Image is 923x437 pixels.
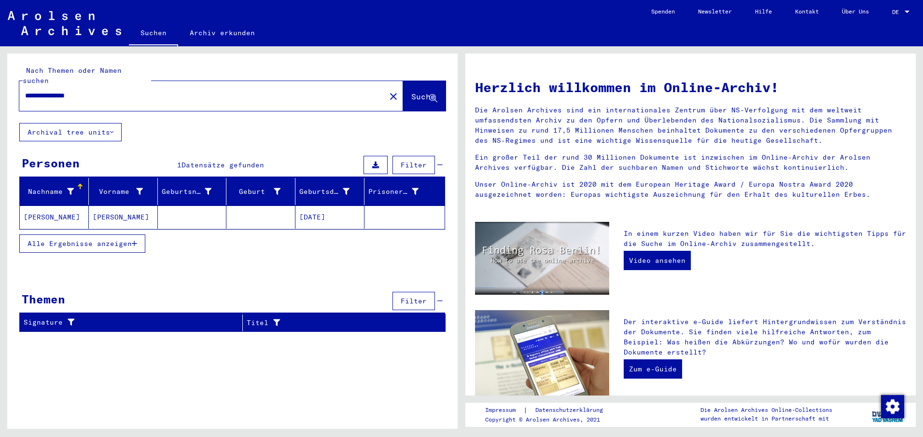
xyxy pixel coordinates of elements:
mat-header-cell: Vorname [89,178,158,205]
img: video.jpg [475,222,609,295]
a: Video ansehen [624,251,691,270]
span: Datensätze gefunden [182,161,264,169]
p: Ein großer Teil der rund 30 Millionen Dokumente ist inzwischen im Online-Archiv der Arolsen Archi... [475,152,906,173]
a: Zum e-Guide [624,359,682,379]
p: wurden entwickelt in Partnerschaft mit [700,414,832,423]
div: Personen [22,154,80,172]
img: Arolsen_neg.svg [8,11,121,35]
div: Titel [247,318,421,328]
p: Die Arolsen Archives Online-Collections [700,406,832,414]
img: eguide.jpg [475,310,609,399]
div: Zustimmung ändern [881,395,904,418]
mat-header-cell: Prisoner # [364,178,445,205]
span: Suche [411,92,435,101]
img: Zustimmung ändern [881,395,904,418]
span: Filter [401,161,427,169]
div: Nachname [24,187,74,197]
p: Der interaktive e-Guide liefert Hintergrundwissen zum Verständnis der Dokumente. Sie finden viele... [624,317,906,357]
button: Archival tree units [19,123,122,141]
span: Alle Ergebnisse anzeigen [28,239,132,248]
div: Geburt‏ [230,184,295,199]
button: Clear [384,86,403,106]
p: Unser Online-Archiv ist 2020 mit dem European Heritage Award / Europa Nostra Award 2020 ausgezeic... [475,179,906,200]
a: Impressum [485,405,523,415]
mat-header-cell: Geburtsname [158,178,227,205]
div: Signature [24,315,242,330]
div: Prisoner # [368,184,433,199]
div: Geburtsdatum [299,187,350,197]
mat-header-cell: Nachname [20,178,89,205]
div: Geburtsname [162,187,212,197]
div: Titel [247,315,434,330]
span: Filter [401,297,427,305]
div: Vorname [93,187,143,197]
div: Geburtsname [162,184,226,199]
mat-icon: close [388,91,399,102]
a: Archiv erkunden [178,21,266,44]
p: In einem kurzen Video haben wir für Sie die wichtigsten Tipps für die Suche im Online-Archiv zusa... [624,229,906,249]
mat-cell: [PERSON_NAME] [20,205,89,229]
h1: Herzlich willkommen im Online-Archiv! [475,77,906,97]
mat-header-cell: Geburt‏ [226,178,295,205]
a: Datenschutzerklärung [528,405,615,415]
a: Suchen [129,21,178,46]
button: Filter [392,292,435,310]
span: 1 [177,161,182,169]
div: Geburtsdatum [299,184,364,199]
p: Copyright © Arolsen Archives, 2021 [485,415,615,424]
mat-label: Nach Themen oder Namen suchen [23,66,122,85]
img: yv_logo.png [870,402,906,426]
mat-header-cell: Geburtsdatum [295,178,364,205]
button: Suche [403,81,446,111]
div: Prisoner # [368,187,419,197]
div: Nachname [24,184,88,199]
div: | [485,405,615,415]
span: DE [892,9,903,15]
button: Filter [392,156,435,174]
mat-cell: [DATE] [295,205,364,229]
div: Themen [22,290,65,308]
div: Geburt‏ [230,187,280,197]
mat-cell: [PERSON_NAME] [89,205,158,229]
div: Vorname [93,184,157,199]
button: Alle Ergebnisse anzeigen [19,234,145,253]
div: Signature [24,317,230,328]
p: Die Arolsen Archives sind ein internationales Zentrum über NS-Verfolgung mit dem weltweit umfasse... [475,105,906,146]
